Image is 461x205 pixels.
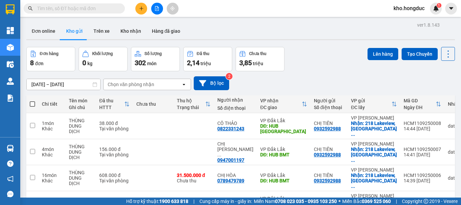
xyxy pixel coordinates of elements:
th: Toggle SortBy [173,95,214,113]
div: Tại văn phòng [99,126,130,131]
div: VP [PERSON_NAME] [351,115,397,121]
div: HTTT [99,105,124,110]
button: Đã thu2,14 triệu [183,47,232,71]
div: Nhận: 218 Lakeview, Đường song hành, Q2 [351,121,397,137]
img: logo-vxr [6,4,15,15]
div: THÙNG DUNG DỊCH [69,118,92,134]
button: Tạo Chuyến [402,48,438,60]
div: Số lượng [144,51,162,56]
span: 8 [30,59,34,67]
input: Select a date range. [27,79,100,90]
span: triệu [253,61,263,66]
button: Số lượng302món [131,47,180,71]
div: Khối lượng [92,51,113,56]
span: plus [139,6,144,11]
div: CHỊ TIÊN [314,173,344,178]
img: icon-new-feature [433,5,439,11]
th: Toggle SortBy [96,95,133,113]
div: Khác [42,178,62,183]
span: đơn [35,61,44,66]
span: question-circle [7,160,13,167]
input: Tìm tên, số ĐT hoặc mã đơn [37,5,117,12]
div: HCM1109250006 [404,173,441,178]
div: DĐ: HUB BMT [260,178,307,183]
div: 14:44 [DATE] [404,126,441,131]
span: file-add [155,6,159,11]
div: VP [PERSON_NAME] [351,167,397,173]
div: ĐC giao [260,105,302,110]
svg: open [181,82,187,87]
div: 31.500.000 đ [177,173,211,178]
span: kho.hongduc [388,4,430,12]
div: ĐC lấy [351,105,391,110]
span: 1 [438,3,440,8]
div: Người gửi [314,98,344,103]
button: Chưa thu3,85 triệu [236,47,284,71]
div: 0932592988 [314,126,341,131]
strong: 1900 633 818 [159,199,188,204]
div: 156.000 đ [99,147,130,152]
span: kg [87,61,92,66]
div: 0947001197 [217,157,244,163]
span: | [396,198,397,205]
div: VP Đắk Lắk [260,173,307,178]
div: 1 món [42,121,62,126]
div: 0932592988 [314,152,341,157]
div: 14:41 [DATE] [404,152,441,157]
div: ver 1.8.143 [417,21,440,29]
div: Số điện thoại [217,105,253,111]
span: Miền Bắc [342,198,391,205]
span: ... [217,152,221,157]
strong: 0369 525 060 [362,199,391,204]
div: 4 món [42,147,62,152]
span: triệu [200,61,211,66]
div: Tên món [69,98,92,103]
span: Cung cấp máy in - giấy in: [199,198,252,205]
div: HCM1109250008 [404,121,441,126]
div: Nhận: 218 Lakeview, Đường song hành, Q2 [351,147,397,163]
div: DĐ: HUB TRUNG HÒA [260,123,307,134]
div: 0789479789 [217,178,244,183]
div: 0932592988 [314,178,341,183]
div: CHỊ DUNG NGUYỆT [217,141,253,157]
span: ... [351,183,355,189]
span: notification [7,176,13,182]
div: Đã thu [99,98,124,103]
span: copyright [424,199,428,204]
th: Toggle SortBy [348,95,400,113]
div: CHỊ HÒA [217,173,253,178]
span: aim [170,6,175,11]
button: Đơn hàng8đơn [26,47,75,71]
span: 302 [135,59,146,67]
div: VP [PERSON_NAME] [351,141,397,147]
img: warehouse-icon [7,145,14,152]
span: 3,85 [239,59,252,67]
button: Khối lượng0kg [79,47,128,71]
div: THÙNG DUNG DỊCH [69,144,92,160]
span: search [28,6,33,11]
img: warehouse-icon [7,44,14,51]
div: CHỊ TIÊN [314,121,344,126]
span: Hỗ trợ kỹ thuật: [126,198,188,205]
span: | [193,198,194,205]
div: VP Đắk Lắk [260,118,307,123]
button: Trên xe [88,23,115,39]
button: Hàng đã giao [146,23,186,39]
span: message [7,191,13,197]
div: Nhận: 218 Lakeview, Đường song hành, Q2 [351,173,397,189]
div: Tại văn phòng [99,178,130,183]
div: 14:39 [DATE] [404,178,441,183]
div: Chọn văn phòng nhận [108,81,154,88]
div: VP Đắk Lắk [260,196,307,201]
div: Trạng thái [177,105,205,110]
button: file-add [151,3,163,15]
span: Miền Nam [254,198,337,205]
button: caret-down [445,3,457,15]
div: Chưa thu [177,173,211,183]
span: ⚪️ [338,200,341,203]
div: Khác [42,126,62,131]
div: 608.000 đ [99,173,130,178]
div: 38.000 đ [99,121,130,126]
span: ... [351,131,355,137]
div: Ghi chú [69,105,92,110]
